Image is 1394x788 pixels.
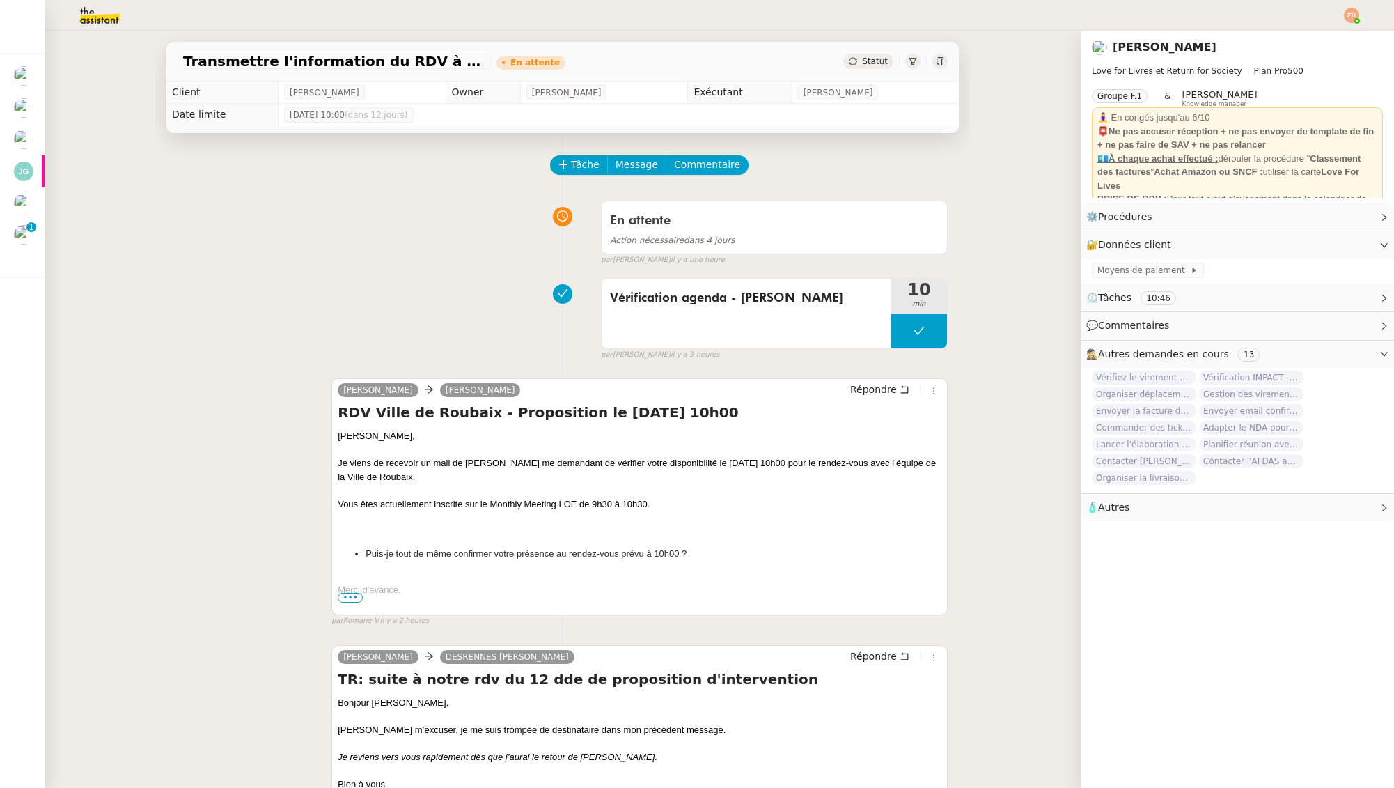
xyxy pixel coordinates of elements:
[1199,387,1303,401] span: Gestion des virements de salaire mensuel - [DATE]
[14,162,33,181] img: svg
[1086,209,1159,225] span: ⚙️
[532,86,602,100] span: [PERSON_NAME]
[1092,89,1148,103] nz-tag: Groupe F.1
[666,155,749,175] button: Commentaire
[1254,66,1287,76] span: Plan Pro
[688,82,792,104] td: Exécutant
[601,349,719,361] small: [PERSON_NAME]
[338,696,941,710] div: Bonjour [PERSON_NAME],
[1113,40,1216,54] a: [PERSON_NAME]
[1098,502,1129,513] span: Autres
[850,383,897,396] span: Répondre
[1199,404,1303,418] span: Envoyer email confirmation Masterclass
[510,59,560,67] div: En attente
[1092,421,1196,435] span: Commander des tickets restaurants [GEOGRAPHIC_DATA] - [DATE]
[845,382,914,397] button: Répondre
[1081,284,1394,311] div: ⏲️Tâches 10:46
[862,56,888,66] span: Statut
[610,288,883,309] span: Vérification agenda - [PERSON_NAME]
[1098,320,1169,331] span: Commentaires
[1287,66,1303,76] span: 500
[1098,211,1152,222] span: Procédures
[1141,291,1176,305] nz-tag: 10:46
[1098,239,1171,250] span: Données client
[338,429,941,443] div: [PERSON_NAME],
[1097,167,1359,191] strong: Love For Lives
[1199,421,1303,435] span: Adapter le NDA pour [PERSON_NAME]
[338,593,363,603] span: •••
[1086,502,1129,513] span: 🧴
[671,349,720,361] span: il y a 3 heures
[331,615,343,627] span: par
[550,155,608,175] button: Tâche
[1344,8,1359,23] img: svg
[1092,454,1196,468] span: Contacter [PERSON_NAME] pour sessions post-formation
[1092,371,1196,385] span: Vérifiez le virement de 10 K€
[1154,167,1262,177] u: Achat Amazon ou SNCF :
[338,752,657,762] em: Je reviens vers vous rapidement dès que j’aurai le retour de [PERSON_NAME].
[14,66,33,86] img: users%2FtFhOaBya8rNVU5KG7br7ns1BCvi2%2Favatar%2Faa8c47da-ee6c-4101-9e7d-730f2e64f978
[1097,263,1190,277] span: Moyens de paiement
[14,194,33,213] img: users%2FtFhOaBya8rNVU5KG7br7ns1BCvi2%2Favatar%2Faa8c47da-ee6c-4101-9e7d-730f2e64f978
[29,222,34,235] p: 1
[338,670,941,689] h4: TR: suite à notre rdv du 12 dde de proposition d'intervention
[338,456,941,484] div: Je viens de recevoir un mail de [PERSON_NAME] me demandant de vérifier votre disponibilité le [DA...
[440,384,521,396] a: [PERSON_NAME]
[1086,348,1265,360] span: 🕵️
[1097,192,1377,247] div: Pour tout ajout d'événement dans le calendrier de [PERSON_NAME], inviter aux événements les deux ...
[1182,100,1247,108] span: Knowledge manager
[1092,40,1107,55] img: users%2FtFhOaBya8rNVU5KG7br7ns1BCvi2%2Favatar%2Faa8c47da-ee6c-4101-9e7d-730f2e64f978
[1097,126,1374,150] strong: 📮Ne pas accuser réception + ne pas envoyer de template de fin + ne pas faire de SAV + ne pas rela...
[891,298,947,310] span: min
[290,86,359,100] span: [PERSON_NAME]
[1092,471,1196,485] span: Organiser la livraison à [GEOGRAPHIC_DATA]
[1098,348,1229,360] span: Autres demandes en cours
[891,281,947,298] span: 10
[331,615,429,627] small: Romane V.
[610,235,684,245] span: Action nécessaire
[1092,387,1196,401] span: Organiser déplacement à [GEOGRAPHIC_DATA]
[1086,292,1188,303] span: ⏲️
[338,651,418,663] a: [PERSON_NAME]
[338,723,941,737] div: [PERSON_NAME] m’excuser, je me suis trompée de destinataire dans mon précédent message.
[1086,237,1177,253] span: 🔐
[607,155,666,175] button: Message
[290,108,408,122] span: [DATE] 10:00
[440,651,574,663] a: DESRENNES [PERSON_NAME]
[610,215,671,227] span: En attente
[1092,438,1196,451] span: Lancer l'élaboration de la convention de formation
[380,615,430,627] span: il y a 2 heures
[14,98,33,118] img: users%2FtFhOaBya8rNVU5KG7br7ns1BCvi2%2Favatar%2Faa8c47da-ee6c-4101-9e7d-730f2e64f978
[166,104,278,126] td: Date limite
[338,583,941,597] div: Merci d'avance,
[1097,111,1377,125] div: 🧘‍♀️ En congés jusqu'au 6/10
[571,157,600,173] span: Tâche
[1097,152,1377,193] div: dérouler la procédure " " utiliser la carte
[1092,404,1196,418] span: Envoyer la facture de l'atelier
[14,225,33,245] img: users%2F0v3yA2ZOZBYwPN7V38GNVTYjOQj1%2Favatar%2Fa58eb41e-cbb7-4128-9131-87038ae72dcb
[1086,320,1175,331] span: 💬
[1199,438,1303,451] span: Planifier réunion avec [PERSON_NAME] le [DATE]
[338,403,941,422] h4: RDV Ville de Roubaix - Proposition le [DATE] 10h00
[166,82,278,104] td: Client
[671,254,725,266] span: il y a une heure
[1081,312,1394,339] div: 💬Commentaires
[1081,203,1394,231] div: ⚙️Procédures
[674,157,740,173] span: Commentaire
[1081,341,1394,368] div: 🕵️Autres demandes en cours 13
[446,82,520,104] td: Owner
[1199,454,1303,468] span: Contacter l'AFDAS aujourd'hui pour contrat Zaineb
[850,649,897,663] span: Répondre
[338,384,418,396] a: [PERSON_NAME]
[1097,194,1167,204] u: PRISE DE RDV :
[1238,348,1260,362] nz-tag: 13
[1098,292,1131,303] span: Tâches
[610,235,735,245] span: dans 4 jours
[1092,66,1242,76] span: Love for Livres et Return for Society
[616,157,658,173] span: Message
[183,54,485,68] span: Transmettre l'information du RDV à [PERSON_NAME]
[1182,89,1258,100] span: [PERSON_NAME]
[601,349,613,361] span: par
[26,222,36,232] nz-badge-sup: 1
[601,254,613,266] span: par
